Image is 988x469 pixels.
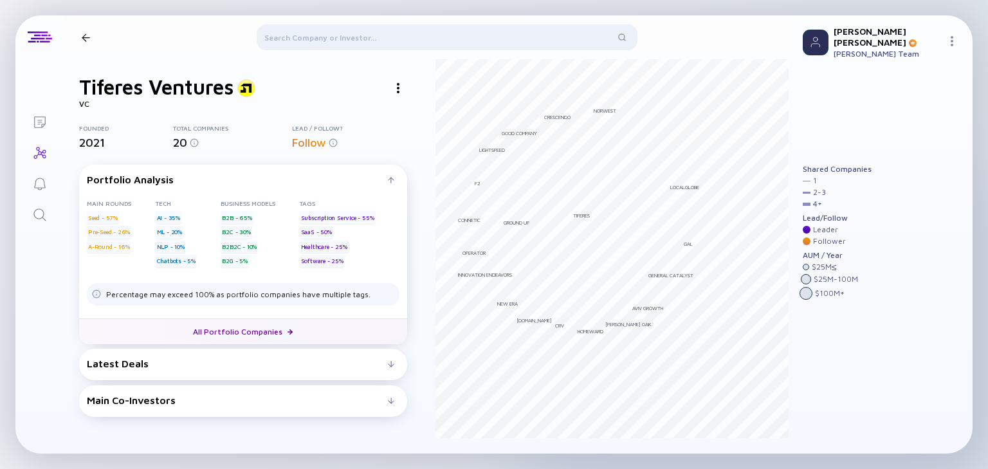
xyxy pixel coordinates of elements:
div: Business Models [221,199,299,207]
img: Tags Dislacimer info icon [92,290,101,299]
div: 1 [813,176,817,185]
div: NLP - 10% [156,240,186,253]
div: Innovation Endeavors [458,271,512,278]
div: ≤ [832,262,837,271]
div: [PERSON_NAME] [PERSON_NAME] [834,26,942,48]
div: F2 [475,180,480,187]
a: Search [15,198,64,229]
img: Menu [947,36,957,46]
div: Seed - 57% [87,211,119,224]
div: Aviv Growth [632,305,663,311]
div: CRV [555,322,564,329]
div: AUM / Year [803,251,872,260]
div: AI - 35% [156,211,181,224]
div: Good Company [502,130,537,136]
div: New Era [497,300,518,307]
div: $ 25M [812,262,837,271]
div: Connetic [458,217,480,223]
div: Lightspeed [479,147,505,153]
div: General Catalyst [648,272,693,279]
div: Follower [813,237,846,246]
div: Operator [462,250,486,256]
div: B2G - 5% [221,255,248,268]
img: Info for Total Companies [190,138,199,147]
div: [DOMAIN_NAME] [517,317,552,324]
div: Tech [156,199,221,207]
span: 20 [173,136,187,149]
div: Founded [79,124,173,132]
div: SaaS - 50% [300,226,333,239]
div: VC [79,99,407,109]
span: Follow [292,136,326,149]
div: Homeward [578,328,603,335]
div: Crescendo [544,114,571,120]
div: $ 100M + [815,289,845,298]
div: 2 - 3 [813,188,826,197]
div: Portfolio Analysis [87,174,388,185]
div: Norwest [594,107,616,114]
a: All Portfolio Companies [79,318,407,344]
a: Investor Map [15,136,64,167]
div: Shared Companies [803,165,872,174]
div: Chatbots - 5% [156,255,197,268]
div: Tiferes [573,212,590,219]
div: Tags [300,199,399,207]
h1: Tiferes Ventures [79,75,233,99]
div: 4 + [813,199,822,208]
div: Main rounds [87,199,156,207]
div: [PERSON_NAME] Team [834,49,942,59]
div: Lead / Follow? [292,124,407,132]
a: Reminders [15,167,64,198]
div: $ 25M - 100M [814,275,858,284]
div: Software - 25% [300,255,345,268]
div: Healthcare - 25% [300,240,349,253]
div: B2B2C - 10% [221,240,258,253]
img: Profile Picture [803,30,828,55]
div: Subscription Service - 55% [300,211,376,224]
div: Main Co-Investors [87,394,388,406]
div: 2021 [79,136,173,149]
div: Pre-Seed - 26% [87,226,131,239]
div: B2C - 30% [221,226,252,239]
img: Investor Actions [397,83,399,93]
div: Ground Up [504,219,529,226]
div: Gal [684,241,693,247]
div: [PERSON_NAME] Oak [605,321,652,327]
div: B2B - 65% [221,211,253,224]
img: Info for Lead / Follow? [329,138,338,147]
div: Leader [813,225,838,234]
div: A-Round - 16% [87,240,131,253]
div: Total Companies [173,124,293,132]
div: Percentage may exceed 100% as portfolio companies have multiple tags. [106,290,370,299]
div: LocalGlobe [670,184,699,190]
div: Latest Deals [87,358,388,369]
a: Lists [15,106,64,136]
div: Lead/Follow [803,214,872,223]
div: ML - 20% [156,226,183,239]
